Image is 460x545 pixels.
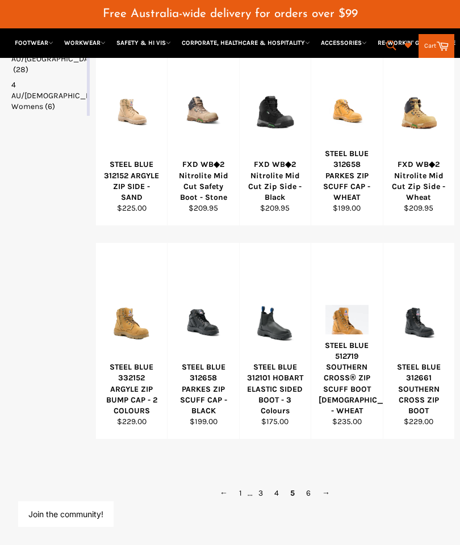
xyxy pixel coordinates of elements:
[311,243,382,439] a: STEEL BLUE 512719 SOUTHERN CROSS® ZIP SCUFF BOOT LADIES - WHEATSTEEL BLUE 512719 SOUTHERN CROSS® ...
[300,485,316,501] a: 6
[175,362,232,416] div: STEEL BLUE 312658 PARKES ZIP SCUFF CAP - BLACK
[383,243,454,439] a: STEEL BLUE 312661 SOUTHERN CROSS ZIP BOOTSTEEL BLUE 312661 SOUTHERN CROSS ZIP BOOT$229.00
[110,305,153,341] img: STEEL BLUE 332152 ARGYLE ZIP BUMP CAP - 2 COLOURS
[316,34,371,52] a: ACCESSORIES
[254,88,296,132] img: FXD WB◆2 Nitrolite Mid Cut Zip Side - Black
[182,89,224,131] img: FXD WB◆2 Nitrolite Mid Cut Safety Boot - Stone
[398,88,440,132] img: FXD WB◆2 Nitrolite Mid Cut Zip Side - Wheat
[319,340,375,417] div: STEEL BLUE 512719 SOUTHERN CROSS® ZIP SCUFF BOOT [DEMOGRAPHIC_DATA] - WHEAT
[419,34,454,58] a: Cart
[390,203,447,213] div: $209.95
[390,362,447,416] div: STEEL BLUE 312661 SOUTHERN CROSS ZIP BOOT
[398,305,440,342] img: STEEL BLUE 312661 SOUTHERN CROSS ZIP BOOT
[177,34,315,52] a: CORPORATE, HEALTHCARE & HOSPITALITY
[182,304,224,342] img: STEEL BLUE 312658 PARKES ZIP SCUFF CAP - BLACK
[233,485,248,501] a: 1
[325,93,368,128] img: STEEL BLUE 312658 PARKES ZIP SCUFF CAP - WHEAT
[167,243,239,439] a: STEEL BLUE 312658 PARKES ZIP SCUFF CAP - BLACKSTEEL BLUE 312658 PARKES ZIP SCUFF CAP - BLACK$199.00
[167,30,239,226] a: FXD WB◆2 Nitrolite Mid Cut Safety Boot - StoneFXD WB◆2 Nitrolite Mid Cut Safety Boot - Stone$209.95
[112,34,175,52] a: SAFETY & HI VIS
[246,203,303,213] div: $209.95
[175,416,232,427] div: $199.00
[11,79,85,112] a: 4 AU/US Womens
[325,305,368,342] img: STEEL BLUE 512719 SOUTHERN CROSS® ZIP SCUFF BOOT LADIES - WHEAT
[103,8,358,20] span: Free Australia-wide delivery for orders over $99
[390,159,447,203] div: FXD WB◆2 Nitrolite Mid Cut Zip Side - Wheat
[319,416,375,427] div: $235.00
[269,485,285,501] a: 4
[239,30,311,226] a: FXD WB◆2 Nitrolite Mid Cut Zip Side - BlackFXD WB◆2 Nitrolite Mid Cut Zip Side - Black$209.95
[390,416,447,427] div: $229.00
[248,488,253,498] span: ...
[28,509,103,519] button: Join the community!
[11,43,85,76] a: 4 AU/UK
[246,416,303,427] div: $175.00
[311,30,382,226] a: STEEL BLUE 312658 PARKES ZIP SCUFF CAP - WHEATSTEEL BLUE 312658 PARKES ZIP SCUFF CAP - WHEAT$199.00
[103,159,160,203] div: STEEL BLUE 312152 ARGYLE ZIP SIDE - SAND
[103,416,160,427] div: $229.00
[175,159,232,203] div: FXD WB◆2 Nitrolite Mid Cut Safety Boot - Stone
[285,485,300,501] span: 5
[239,243,311,439] a: STEEL BLUE 312101 HOBART ELASTIC SIDED BOOT - 3 ColoursSTEEL BLUE 312101 HOBART ELASTIC SIDED BOO...
[246,362,303,416] div: STEEL BLUE 312101 HOBART ELASTIC SIDED BOOT - 3 Colours
[11,80,105,112] span: 4 AU/[DEMOGRAPHIC_DATA] Womens
[254,304,296,342] img: STEEL BLUE 312101 HOBART ELASTIC SIDED BOOT - 3 Colours
[316,485,336,501] a: →
[319,203,375,213] div: $199.00
[383,30,454,226] a: FXD WB◆2 Nitrolite Mid Cut Zip Side - WheatFXD WB◆2 Nitrolite Mid Cut Zip Side - Wheat$209.95
[110,91,153,128] img: STEEL BLUE 312152 ARGYLE ZIP SIDE - SAND
[214,485,233,501] a: ←
[10,34,58,52] a: FOOTWEAR
[103,362,160,416] div: STEEL BLUE 332152 ARGYLE ZIP BUMP CAP - 2 COLOURS
[60,34,110,52] a: WORKWEAR
[95,243,167,439] a: STEEL BLUE 332152 ARGYLE ZIP BUMP CAP - 2 COLOURSSTEEL BLUE 332152 ARGYLE ZIP BUMP CAP - 2 COLOUR...
[103,203,160,213] div: $225.00
[45,102,55,111] span: (6)
[246,159,303,203] div: FXD WB◆2 Nitrolite Mid Cut Zip Side - Black
[13,65,28,74] span: (28)
[95,30,167,226] a: STEEL BLUE 312152 ARGYLE ZIP SIDE - SANDSTEEL BLUE 312152 ARGYLE ZIP SIDE - SAND$225.00
[175,203,232,213] div: $209.95
[253,485,269,501] a: 3
[319,148,375,203] div: STEEL BLUE 312658 PARKES ZIP SCUFF CAP - WHEAT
